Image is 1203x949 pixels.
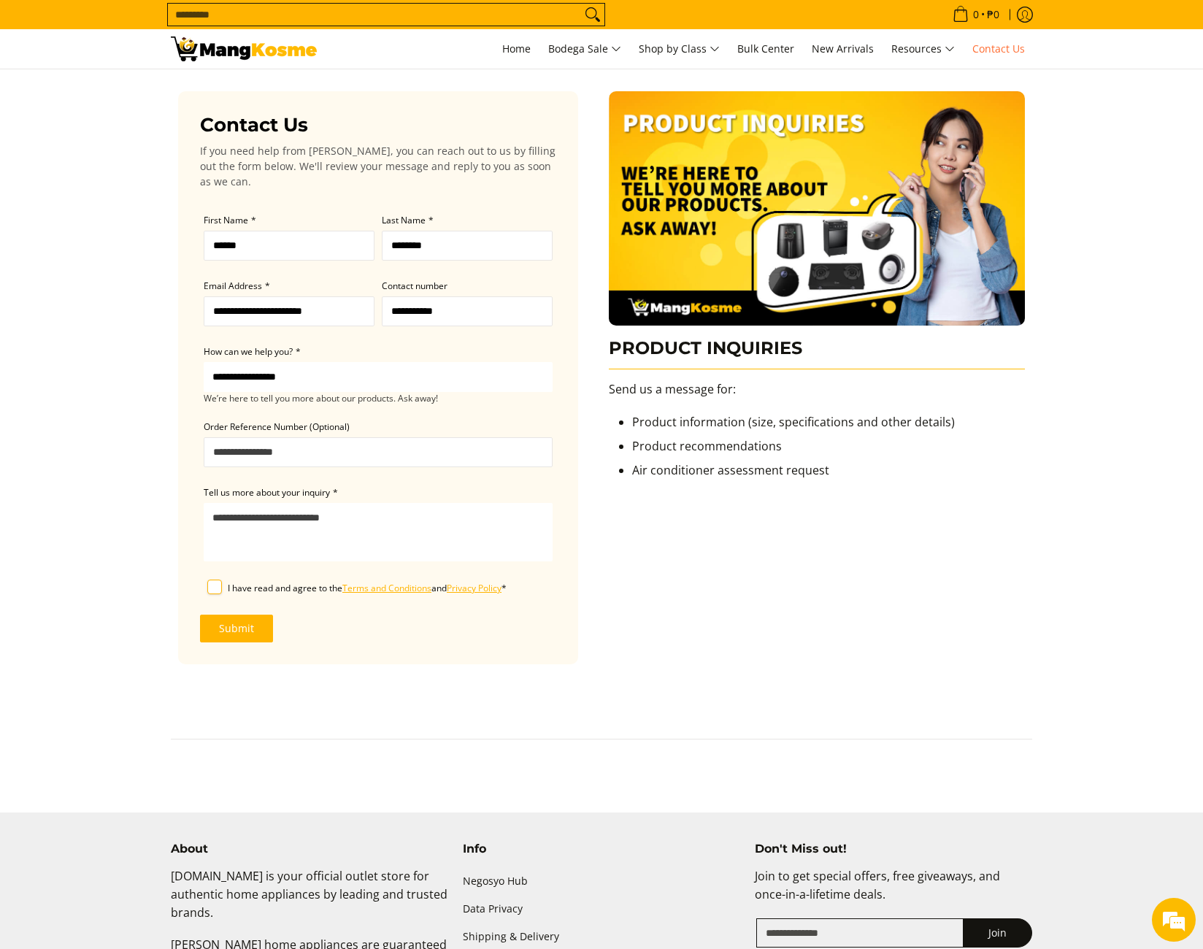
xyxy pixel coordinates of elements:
textarea: Type your message and hit 'Enter' [7,399,278,450]
small: We’re here to tell you more about our products. Ask away! [204,395,553,402]
span: Shop by Class [639,40,720,58]
h3: PRODUCT INQUIRIES [609,337,1025,370]
span: Bulk Center [737,42,794,55]
img: Contact Us Today! l Mang Kosme - Home Appliance Warehouse Sale [171,36,317,61]
span: Home [502,42,531,55]
li: Air conditioner assessment request [632,461,1025,485]
h4: About [171,842,448,856]
span: • [948,7,1004,23]
a: New Arrivals [804,29,881,69]
p: [DOMAIN_NAME] is your official outlet store for authentic home appliances by leading and trusted ... [171,867,448,936]
h4: Info [463,842,740,856]
div: Minimize live chat window [239,7,274,42]
span: Resources [891,40,955,58]
span: Last Name [382,214,426,226]
a: Bodega Sale [541,29,629,69]
span: Contact number [382,280,447,292]
span: Email Address [204,280,262,292]
span: First Name [204,214,248,226]
h3: Contact Us [200,113,556,137]
span: Order Reference Number (Optional) [204,420,350,433]
a: Home [495,29,538,69]
a: Data Privacy [463,895,740,923]
span: How can we help you? [204,345,293,358]
button: Search [581,4,604,26]
nav: Main Menu [331,29,1032,69]
button: Join [963,918,1032,948]
span: Contact Us [972,42,1025,55]
span: Tell us more about your inquiry [204,486,330,499]
div: Chat with us now [76,82,245,101]
li: Product information (size, specifications and other details) [632,413,1025,437]
a: Privacy Policy [447,582,501,594]
p: Send us a message for: [609,380,1025,413]
li: Product recommendations [632,437,1025,461]
span: I have read and agree to the and [228,582,501,594]
a: Terms and Conditions [342,582,431,594]
h4: Don't Miss out! [755,842,1032,856]
a: Resources [884,29,962,69]
span: 0 [971,9,981,20]
span: New Arrivals [812,42,874,55]
p: If you need help from [PERSON_NAME], you can reach out to us by filling out the form below. We'll... [200,143,556,189]
span: We're online! [85,184,201,331]
span: ₱0 [985,9,1002,20]
span: Bodega Sale [548,40,621,58]
a: Contact Us [965,29,1032,69]
p: Join to get special offers, free giveaways, and once-in-a-lifetime deals. [755,867,1032,918]
a: Bulk Center [730,29,802,69]
a: Negosyo Hub [463,867,740,895]
a: Shop by Class [631,29,727,69]
button: Submit [200,615,273,642]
